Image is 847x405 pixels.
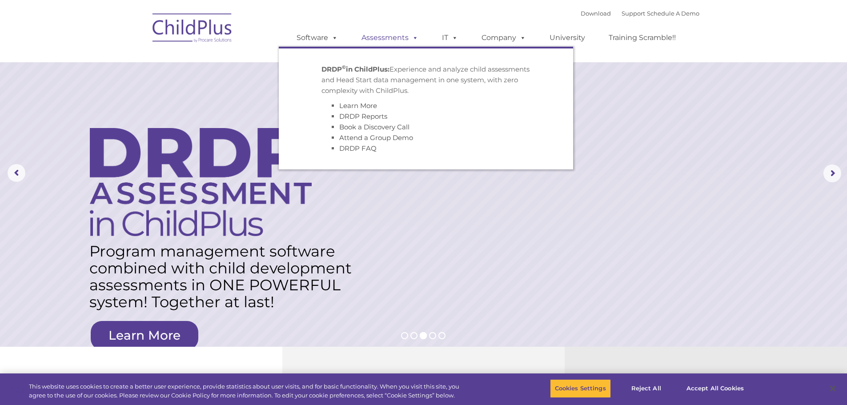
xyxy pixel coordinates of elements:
a: Attend a Group Demo [339,133,413,142]
button: Accept All Cookies [682,379,749,398]
div: This website uses cookies to create a better user experience, provide statistics about user visit... [29,382,466,400]
a: Learn More [91,321,198,350]
rs-layer: Program management software combined with child development assessments in ONE POWERFUL system! T... [89,243,361,310]
button: Cookies Settings [550,379,611,398]
span: Last name [124,59,151,65]
a: Learn More [339,101,377,110]
a: Schedule A Demo [647,10,699,17]
img: ChildPlus by Procare Solutions [148,7,237,52]
font: | [581,10,699,17]
a: Training Scramble!! [600,29,685,47]
a: Download [581,10,611,17]
a: Software [288,29,347,47]
a: Support [622,10,645,17]
a: University [541,29,594,47]
span: Phone number [124,95,161,102]
button: Reject All [618,379,674,398]
button: Close [823,379,843,398]
a: DRDP FAQ [339,144,377,152]
a: Assessments [353,29,427,47]
sup: © [342,64,346,70]
a: DRDP Reports [339,112,387,120]
a: IT [433,29,467,47]
strong: DRDP in ChildPlus: [321,65,389,73]
p: Experience and analyze child assessments and Head Start data management in one system, with zero ... [321,64,530,96]
img: DRDP Assessment in ChildPlus [90,128,312,236]
a: Book a Discovery Call [339,123,409,131]
a: Company [473,29,535,47]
